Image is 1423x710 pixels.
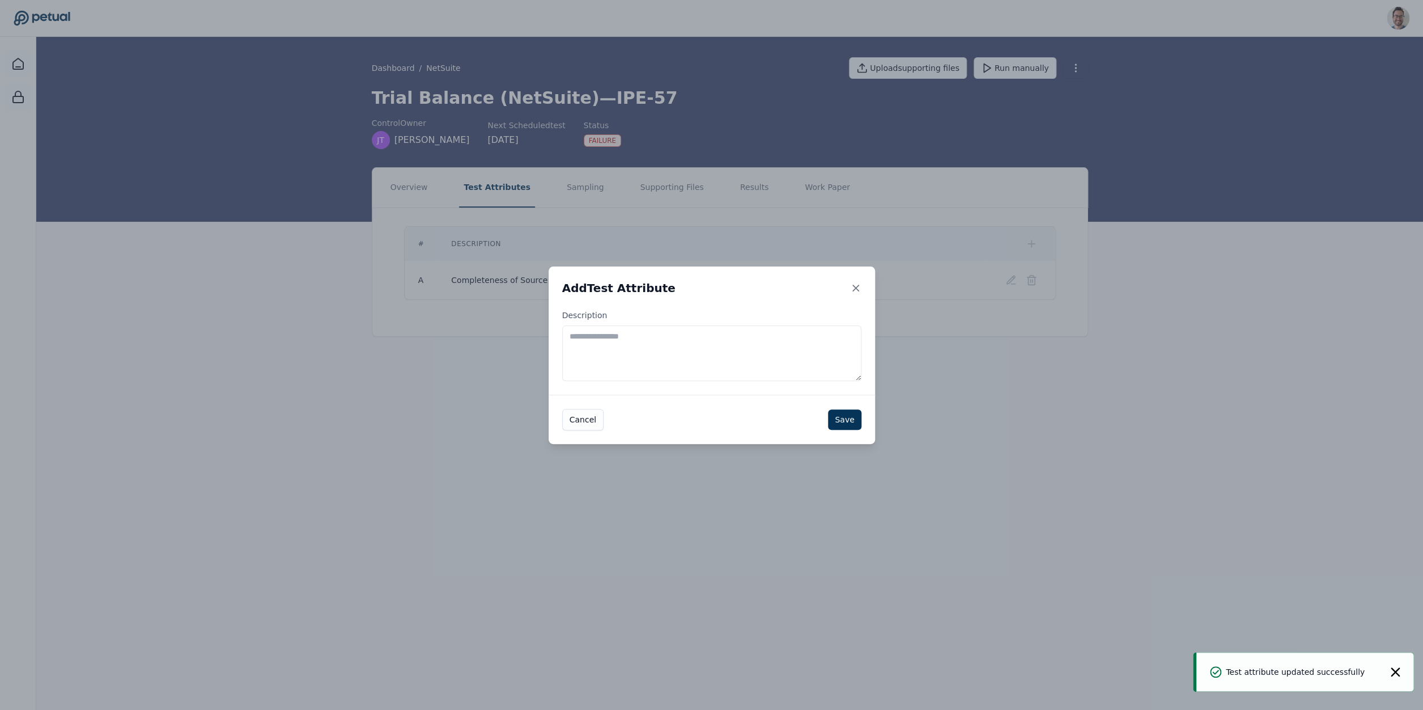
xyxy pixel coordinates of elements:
[562,280,676,296] h2: Add Test Attribute
[562,310,861,381] label: Description
[828,409,861,430] button: Save
[562,409,604,430] button: Cancel
[562,326,861,381] textarea: Description
[1210,666,1365,678] div: Test attribute updated successfully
